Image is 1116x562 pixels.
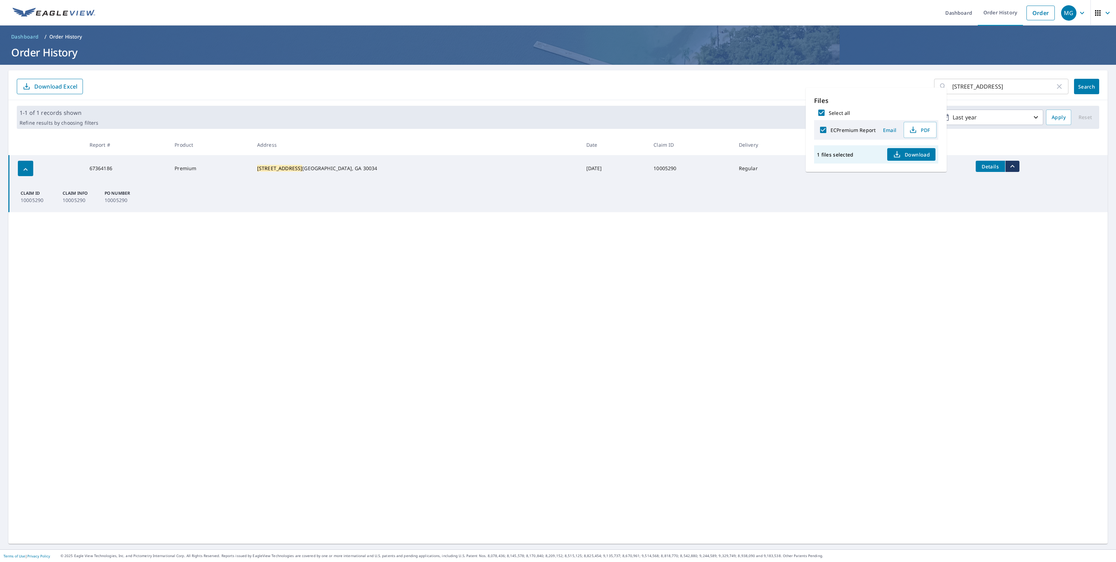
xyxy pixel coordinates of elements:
span: PDF [908,126,931,134]
th: Product [169,134,252,155]
td: [DATE] [581,155,648,182]
button: detailsBtn-67364186 [976,161,1005,172]
button: Apply [1046,110,1071,125]
button: Download [887,148,935,161]
p: | [3,554,50,558]
div: MG [1061,5,1076,21]
a: Dashboard [8,31,42,42]
button: Download Excel [17,79,83,94]
p: 10005290 [105,196,144,204]
p: 1-1 of 1 records shown [20,109,98,117]
th: Date [581,134,648,155]
a: Terms of Use [3,554,25,558]
span: Apply [1052,113,1066,122]
p: 1 files selected [817,151,853,158]
span: Download [893,150,930,159]
h1: Order History [8,45,1108,60]
label: ECPremium Report [831,127,876,133]
p: 10005290 [63,196,102,204]
p: PO Number [105,190,144,196]
p: Last year [950,111,1032,124]
button: Last year [938,110,1043,125]
p: Claim ID [21,190,60,196]
p: Claim Info [63,190,102,196]
span: Email [881,127,898,133]
p: 10005290 [21,196,60,204]
p: Refine results by choosing filters [20,120,98,126]
div: [GEOGRAPHIC_DATA], GA 30034 [257,165,575,172]
td: Premium [169,155,252,182]
th: Report # [84,134,169,155]
button: PDF [904,122,937,138]
button: filesDropdownBtn-67364186 [1005,161,1019,172]
th: Claim ID [648,134,733,155]
a: Order [1026,6,1055,20]
a: Privacy Policy [27,554,50,558]
span: Dashboard [11,33,39,40]
td: 10005290 [648,155,733,182]
input: Address, Report #, Claim ID, etc. [952,77,1055,96]
button: Search [1074,79,1099,94]
mark: [STREET_ADDRESS] [257,165,302,172]
p: Order History [49,33,82,40]
p: Files [814,96,938,105]
span: Details [980,163,1001,170]
li: / [44,33,47,41]
th: Address [252,134,581,155]
p: © 2025 Eagle View Technologies, Inc. and Pictometry International Corp. All Rights Reserved. Repo... [61,553,1113,558]
td: 67364186 [84,155,169,182]
nav: breadcrumb [8,31,1108,42]
button: Email [878,125,901,136]
td: Regular [733,155,810,182]
span: Search [1080,83,1094,90]
p: Download Excel [34,83,77,90]
img: EV Logo [13,8,95,18]
th: Delivery [733,134,810,155]
label: Select all [829,110,850,116]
